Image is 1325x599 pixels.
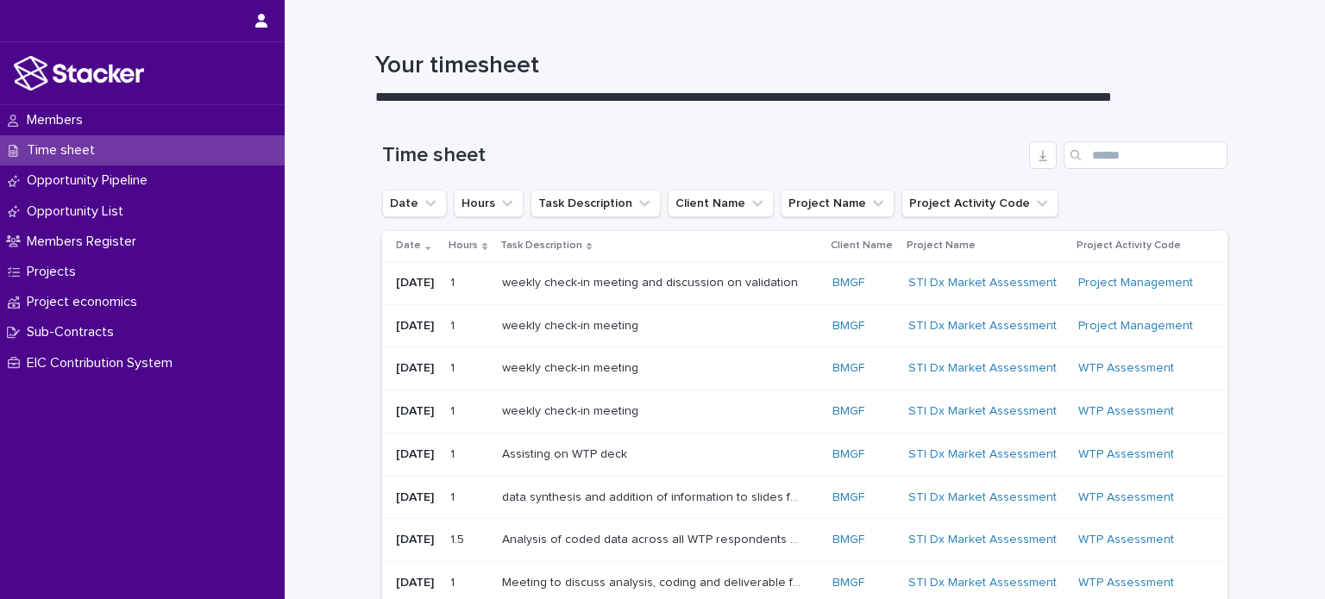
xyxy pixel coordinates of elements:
tr: [DATE]11 weekly check-in meetingweekly check-in meeting BMGF STI Dx Market Assessment WTP Assessment [382,347,1228,390]
a: WTP Assessment [1078,404,1174,419]
p: Date [396,236,421,255]
a: WTP Assessment [1078,490,1174,505]
h1: Time sheet [382,143,1022,168]
p: Hours [449,236,478,255]
input: Search [1064,141,1228,169]
p: Opportunity List [20,203,137,220]
button: Project Activity Code [901,190,1058,217]
p: 1 [450,272,458,290]
p: Client Name [831,236,893,255]
p: 1 [450,401,458,419]
a: BMGF [832,361,864,376]
button: Date [382,190,447,217]
p: EIC Contribution System [20,355,186,371]
button: Hours [454,190,524,217]
p: Analysis of coded data across all WTP respondents and creation of slides for final deliverable [502,529,807,547]
p: Meeting to discuss analysis, coding and deliverable for WTP [502,572,807,590]
p: Sub-Contracts [20,324,128,340]
tr: [DATE]11 data synthesis and addition of information to slides for WTP deckdata synthesis and addi... [382,476,1228,519]
p: weekly check-in meeting and discussion on validation [502,272,801,290]
p: 1 [450,315,458,334]
p: [DATE] [396,276,436,290]
p: weekly check-in meeting [502,315,642,334]
p: weekly check-in meeting [502,401,642,419]
a: STI Dx Market Assessment [908,319,1057,334]
h1: Your timesheet [375,52,1221,81]
a: BMGF [832,319,864,334]
a: BMGF [832,533,864,547]
p: Members [20,112,97,128]
button: Client Name [668,190,774,217]
a: BMGF [832,576,864,590]
a: BMGF [832,447,864,462]
a: STI Dx Market Assessment [908,490,1057,505]
p: Project Name [907,236,976,255]
img: stacker-logo-white.png [14,56,144,90]
p: Project economics [20,294,151,310]
p: [DATE] [396,490,436,505]
tr: [DATE]11 Assisting on WTP deckAssisting on WTP deck BMGF STI Dx Market Assessment WTP Assessment [382,433,1228,476]
tr: [DATE]11 weekly check-in meetingweekly check-in meeting BMGF STI Dx Market Assessment WTP Assessment [382,390,1228,434]
a: STI Dx Market Assessment [908,361,1057,376]
a: BMGF [832,404,864,419]
p: Projects [20,264,90,280]
a: STI Dx Market Assessment [908,276,1057,290]
a: BMGF [832,276,864,290]
p: Task Description [500,236,582,255]
a: Project Management [1078,319,1193,334]
tr: [DATE]1.51.5 Analysis of coded data across all WTP respondents and creation of slides for final d... [382,519,1228,562]
tr: [DATE]11 weekly check-in meetingweekly check-in meeting BMGF STI Dx Market Assessment Project Man... [382,304,1228,347]
p: Opportunity Pipeline [20,172,161,189]
p: [DATE] [396,404,436,419]
p: Members Register [20,234,150,250]
a: STI Dx Market Assessment [908,576,1057,590]
button: Project Name [781,190,895,217]
p: Time sheet [20,142,109,159]
p: [DATE] [396,361,436,376]
a: STI Dx Market Assessment [908,533,1057,547]
a: STI Dx Market Assessment [908,404,1057,419]
p: 1 [450,572,458,590]
p: weekly check-in meeting [502,358,642,376]
p: [DATE] [396,447,436,462]
a: BMGF [832,490,864,505]
tr: [DATE]11 weekly check-in meeting and discussion on validationweekly check-in meeting and discussi... [382,261,1228,304]
p: [DATE] [396,533,436,547]
a: WTP Assessment [1078,447,1174,462]
p: [DATE] [396,319,436,334]
p: 1 [450,444,458,462]
p: Assisting on WTP deck [502,444,631,462]
p: Project Activity Code [1077,236,1181,255]
p: 1 [450,358,458,376]
a: WTP Assessment [1078,361,1174,376]
button: Task Description [531,190,661,217]
p: 1.5 [450,529,468,547]
a: Project Management [1078,276,1193,290]
a: STI Dx Market Assessment [908,447,1057,462]
a: WTP Assessment [1078,533,1174,547]
p: 1 [450,487,458,505]
p: [DATE] [396,576,436,590]
a: WTP Assessment [1078,576,1174,590]
p: data synthesis and addition of information to slides for WTP deck [502,487,807,505]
